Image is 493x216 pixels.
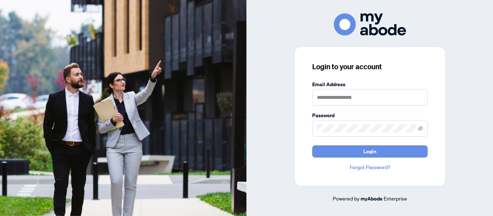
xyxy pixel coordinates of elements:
img: ma-logo [334,13,406,35]
h3: Login to your account [312,62,428,72]
label: Email Address [312,80,428,88]
a: myAbode [361,195,383,203]
span: Powered by [333,195,359,202]
a: Forgot Password? [312,163,428,171]
span: eye-invisible [418,126,423,131]
label: Password [312,111,428,119]
span: Login [363,146,376,157]
button: Login [312,145,428,158]
span: Enterprise [384,195,407,202]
